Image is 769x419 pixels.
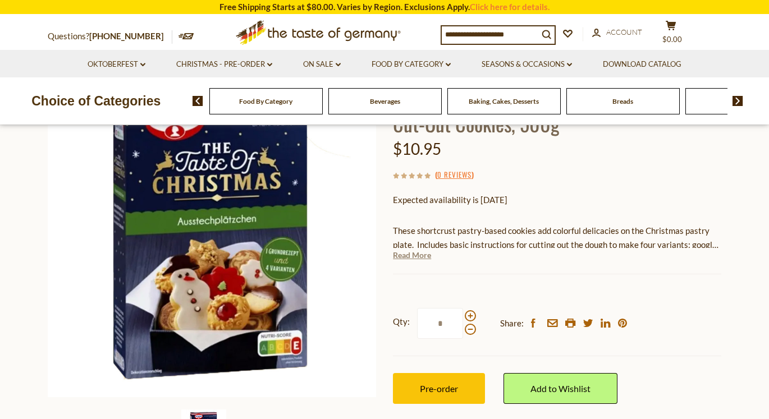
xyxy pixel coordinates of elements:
[500,316,524,330] span: Share:
[48,69,376,397] img: Dr. Oetker Christmas Baking Mix for Cut-Out Cookies, 500g
[393,373,485,404] button: Pre-order
[606,27,642,36] span: Account
[417,308,463,339] input: Qty:
[603,58,681,71] a: Download Catalog
[393,224,721,252] p: These shortcrust pastry-based cookies add colorful delicacies on the Christmas pastry plate. Incl...
[239,97,292,105] a: Food By Category
[370,97,400,105] a: Beverages
[48,29,172,44] p: Questions?
[88,58,145,71] a: Oktoberfest
[89,31,164,41] a: [PHONE_NUMBER]
[393,85,721,136] h1: [PERSON_NAME] Christmas Baking Mix for Cut-Out Cookies, 500g
[733,96,743,106] img: next arrow
[393,315,410,329] strong: Qty:
[193,96,203,106] img: previous arrow
[393,193,721,207] p: Expected availability is [DATE]
[662,35,682,44] span: $0.00
[469,97,539,105] a: Baking, Cakes, Desserts
[303,58,341,71] a: On Sale
[393,139,441,158] span: $10.95
[393,250,431,261] a: Read More
[435,169,474,180] span: ( )
[503,373,617,404] a: Add to Wishlist
[654,20,688,48] button: $0.00
[612,97,633,105] a: Breads
[176,58,272,71] a: Christmas - PRE-ORDER
[470,2,550,12] a: Click here for details.
[420,383,458,394] span: Pre-order
[437,169,472,181] a: 0 Reviews
[482,58,572,71] a: Seasons & Occasions
[592,26,642,39] a: Account
[372,58,451,71] a: Food By Category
